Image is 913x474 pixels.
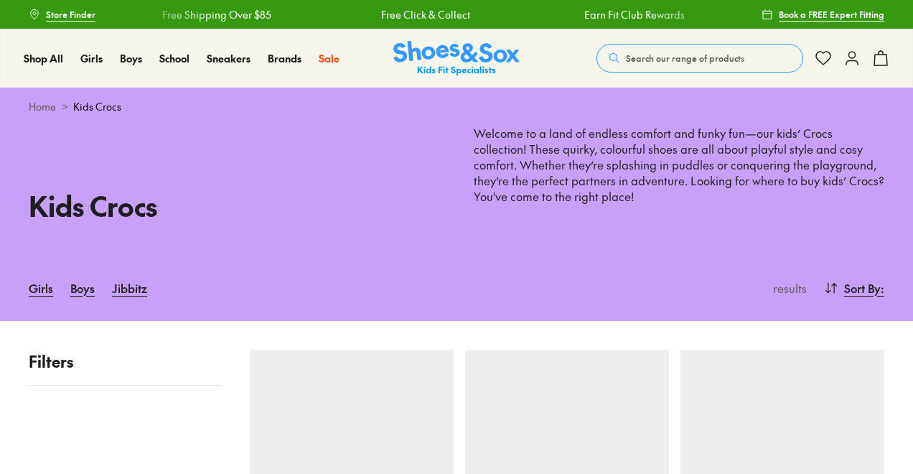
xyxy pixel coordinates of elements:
a: Home [29,99,56,114]
a: Book a FREE Expert Fitting [762,1,884,27]
img: SNS_Logo_Responsive.svg [393,41,520,76]
button: Search our range of products [596,44,803,73]
a: Free Click & Collect [379,7,468,22]
span: Book a FREE Expert Fitting [779,8,884,21]
div: > [29,99,884,114]
span: Shop All [24,51,63,65]
span: Brands [268,51,301,65]
span: Search our range of products [626,52,744,65]
a: Earn Fit Club Rewards [582,7,683,22]
span: Sale [319,51,340,65]
p: results [767,279,807,297]
a: Sneakers [207,51,251,66]
p: Filters [29,350,221,373]
a: Brands [268,51,301,66]
a: Boys [70,272,95,304]
span: Girls [80,51,103,65]
h1: Kids Crocs [29,185,439,226]
span: Sneakers [207,51,251,65]
a: Boys [120,51,142,66]
a: Girls [80,51,103,66]
span: : [881,279,884,297]
span: School [159,51,189,65]
a: Store Finder [29,1,95,27]
a: Sale [319,51,340,66]
span: Boys [120,51,142,65]
span: Sort By [844,279,881,297]
a: Girls [29,272,53,304]
a: School [159,51,189,66]
span: Store Finder [46,8,95,21]
a: Shop All [24,51,63,66]
a: Shoes & Sox [393,41,520,76]
a: Jibbitz [112,272,147,304]
p: Welcome to a land of endless comfort and funky fun—our kids’ Crocs collection! These quirky, colo... [474,126,884,220]
button: Sort By: [824,272,884,304]
span: Kids Crocs [73,99,121,114]
a: Free Shipping Over $85 [161,7,270,22]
